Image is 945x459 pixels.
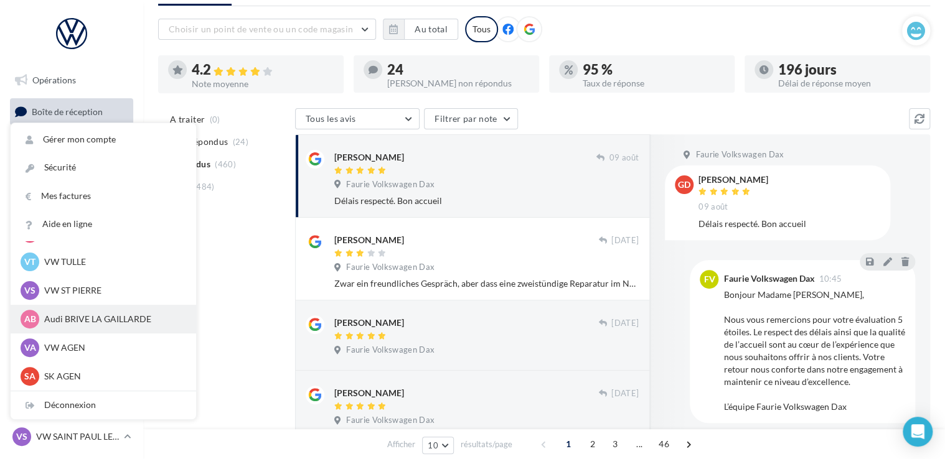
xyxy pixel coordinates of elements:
button: Tous les avis [295,108,420,129]
span: VT [24,256,35,268]
span: 09 août [698,202,728,213]
a: Aide en ligne [11,210,196,238]
div: 196 jours [778,63,920,76]
span: VS [16,430,27,443]
span: (24) [233,137,248,147]
div: [PERSON_NAME] [334,387,404,399]
a: Campagnes DataOnDemand [7,326,136,363]
p: Audi BRIVE LA GAILLARDE [44,313,181,325]
p: SK AGEN [44,370,181,382]
p: VW ST PIERRE [44,284,181,297]
span: 10:45 [819,275,842,283]
div: Déconnexion [11,391,196,419]
span: VA [24,341,36,354]
button: 10 [422,437,454,454]
div: 4.2 [192,63,334,77]
a: Campagnes [7,161,136,187]
span: Non répondus [170,136,228,148]
a: Contacts [7,192,136,218]
button: Filtrer par note [424,108,518,129]
button: Choisir un point de vente ou un code magasin [158,19,376,40]
span: 2 [583,434,603,454]
div: Délai de réponse moyen [778,79,920,88]
span: A traiter [170,113,205,126]
span: Choisir un point de vente ou un code magasin [169,24,353,34]
span: Opérations [32,75,76,85]
span: Boîte de réception [32,106,103,116]
a: Gérer mon compte [11,126,196,154]
a: Sécurité [11,154,196,182]
a: VS VW SAINT PAUL LES DAX [10,425,133,448]
div: [PERSON_NAME] [334,151,404,164]
div: Tous [465,16,498,42]
a: PLV et print personnalisable [7,285,136,322]
button: Au total [383,19,458,40]
span: AB [24,313,36,325]
button: Au total [404,19,458,40]
span: Afficher [387,438,415,450]
a: Boîte de réception [7,98,136,125]
div: [PERSON_NAME] [698,175,768,184]
span: FV [703,273,715,285]
span: Faurie Volkswagen Dax [346,345,435,356]
div: Faurie Volkswagen Dax [723,274,814,283]
span: (0) [210,114,220,124]
div: Délais respecté. Bon accueil [334,195,639,207]
a: Calendrier [7,254,136,280]
div: [PERSON_NAME] [334,317,404,329]
span: ... [629,434,649,454]
div: [PERSON_NAME] non répondus [387,79,529,88]
a: Opérations [7,67,136,93]
span: 09 août [609,152,639,164]
div: 24 [387,63,529,76]
span: Faurie Volkswagen Dax [346,262,435,273]
span: [DATE] [611,388,639,399]
div: Open Intercom Messenger [903,417,933,447]
div: 95 % [583,63,725,76]
span: [DATE] [611,235,639,246]
span: Faurie Volkswagen Dax [695,149,784,160]
span: Faurie Volkswagen Dax [346,415,435,426]
span: résultats/page [461,438,512,450]
a: Mes factures [11,182,196,210]
div: Zwar ein freundliches Gespräch, aber dass eine zweistündige Reparatur im Notfall abgewiesen wird ... [334,277,639,290]
span: 46 [654,434,674,454]
span: [DATE] [611,318,639,329]
div: Bonjour Madame [PERSON_NAME], Nous vous remercions pour votre évaluation 5 étoiles. Le respect de... [723,289,905,413]
span: 10 [428,440,438,450]
span: 3 [605,434,625,454]
span: GD [678,178,690,191]
p: VW SAINT PAUL LES DAX [36,430,119,443]
span: 1 [558,434,578,454]
span: (484) [194,182,215,192]
div: Note moyenne [192,80,334,88]
span: Faurie Volkswagen Dax [346,179,435,190]
span: VS [24,284,35,297]
a: Visibilité en ligne [7,130,136,156]
a: Médiathèque [7,223,136,249]
div: Délais respecté. Bon accueil [698,218,880,230]
div: [PERSON_NAME] [334,234,404,246]
span: SA [24,370,35,382]
span: Tous les avis [306,113,356,124]
div: Taux de réponse [583,79,725,88]
p: VW TULLE [44,256,181,268]
p: VW AGEN [44,341,181,354]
